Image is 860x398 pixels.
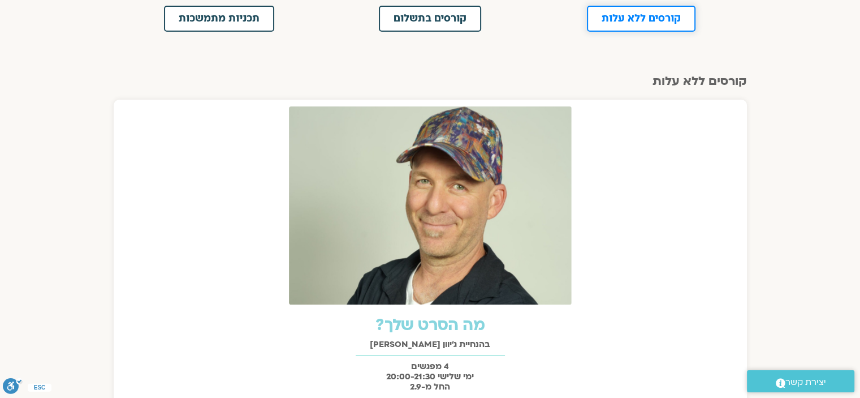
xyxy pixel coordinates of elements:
[394,14,466,24] span: קורסים בתשלום
[411,361,449,372] strong: 4 מפגשים
[179,14,260,24] span: תכניות מתמשכות
[410,381,450,392] strong: החל מ-2.9
[379,6,481,32] a: קורסים בתשלום
[164,6,274,32] a: תכניות מתמשכות
[747,370,854,392] a: יצירת קשר
[587,6,695,32] a: קורסים ללא עלות
[785,375,826,390] span: יצירת קשר
[386,371,474,382] strong: ימי שלישי 20:00-21:30
[119,340,741,349] h2: בהנחיית ג'יוון [PERSON_NAME]
[114,75,747,88] h2: קורסים ללא עלות
[602,14,681,24] span: קורסים ללא עלות
[375,314,485,336] a: מה הסרט שלך?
